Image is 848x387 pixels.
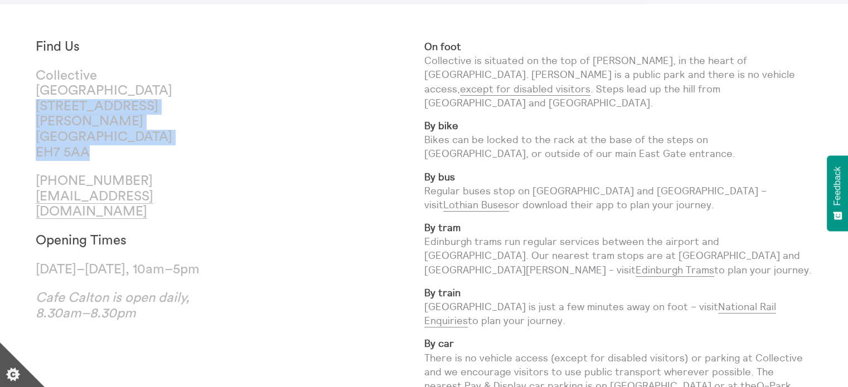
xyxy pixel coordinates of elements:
[36,174,230,220] p: [PHONE_NUMBER]
[443,198,509,212] a: Lothian Buses
[36,190,153,219] a: [EMAIL_ADDRESS][DOMAIN_NAME]
[636,263,714,277] a: Edinburgh Trams
[827,155,848,231] button: Feedback - Show survey
[424,119,458,132] strong: By bike
[36,262,230,278] p: [DATE]–[DATE], 10am–5pm
[424,170,813,212] p: Regular buses stop on [GEOGRAPHIC_DATA] and [GEOGRAPHIC_DATA] – visit or download their app to pl...
[460,82,590,96] a: except for disabled visitors
[424,40,461,53] strong: On foot
[832,166,842,205] span: Feedback
[36,68,230,161] p: Collective [GEOGRAPHIC_DATA] [STREET_ADDRESS][PERSON_NAME] [GEOGRAPHIC_DATA] EH7 5AA
[424,300,776,327] a: National Rail Enquiries
[424,119,813,161] p: Bikes can be locked to the rack at the base of the steps on [GEOGRAPHIC_DATA], or outside of our ...
[424,40,813,110] p: Collective is situated on the top of [PERSON_NAME], in the heart of [GEOGRAPHIC_DATA]. [PERSON_NA...
[424,337,454,350] strong: By car
[424,221,813,277] p: Edinburgh trams run regular services between the airport and [GEOGRAPHIC_DATA]. Our nearest tram ...
[424,221,461,234] strong: By tram
[36,291,190,320] em: Cafe Calton is open daily, 8.30am–8.30pm
[36,40,80,53] strong: Find Us
[36,234,127,247] strong: Opening Times
[424,286,461,299] strong: By train
[424,170,455,183] strong: By bus
[424,286,813,328] p: [GEOGRAPHIC_DATA] is just a few minutes away on foot – visit to plan your journey.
